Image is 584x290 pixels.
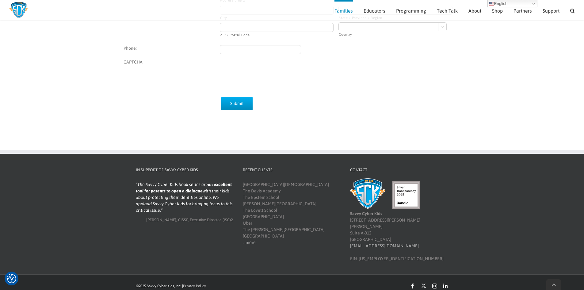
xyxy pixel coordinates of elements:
span: About [468,8,481,13]
label: Country [339,32,452,37]
a: more [246,240,256,245]
span: (ISC)2 [223,218,233,222]
input: Submit [221,97,253,110]
img: Savvy Cyber Kids [350,178,385,209]
span: Partners [513,8,532,13]
span: Programming [396,8,426,13]
span: Families [334,8,353,13]
blockquote: The Savvy Cyber Kids book series are with their kids about protecting their identities online. We... [136,181,233,214]
a: Privacy Policy [183,284,206,288]
span: Support [543,8,559,13]
b: Savvy Cyber Kids [350,211,382,216]
iframe: reCAPTCHA [220,59,313,83]
span: Shop [492,8,503,13]
label: CAPTCHA [124,59,220,65]
img: Savvy Cyber Kids Logo [9,2,29,18]
img: en [489,1,494,6]
label: ZIP / Postal Code [220,32,334,37]
span: Executive Director [190,218,221,222]
h4: In Support of Savvy Cyber Kids [136,167,233,173]
div: ©2025 Savvy Cyber Kids, Inc. | [136,283,323,289]
label: Phone: [124,45,220,52]
div: [GEOGRAPHIC_DATA][DEMOGRAPHIC_DATA] The Davis Academy The Epstein School [PERSON_NAME][GEOGRAPHIC... [243,181,340,246]
a: [EMAIL_ADDRESS][DOMAIN_NAME] [350,243,419,248]
div: [STREET_ADDRESS][PERSON_NAME][PERSON_NAME] Suite A-312 [GEOGRAPHIC_DATA] EIN: [US_EMPLOYER_IDENTI... [350,181,448,262]
span: Tech Talk [437,8,458,13]
h4: Recent Clients [243,167,340,173]
img: candid-seal-silver-2025.svg [392,181,420,209]
img: Revisit consent button [7,274,16,283]
span: [PERSON_NAME], CISSP [146,218,188,222]
button: Consent Preferences [7,274,16,283]
h4: Contact [350,167,448,173]
span: Educators [364,8,385,13]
